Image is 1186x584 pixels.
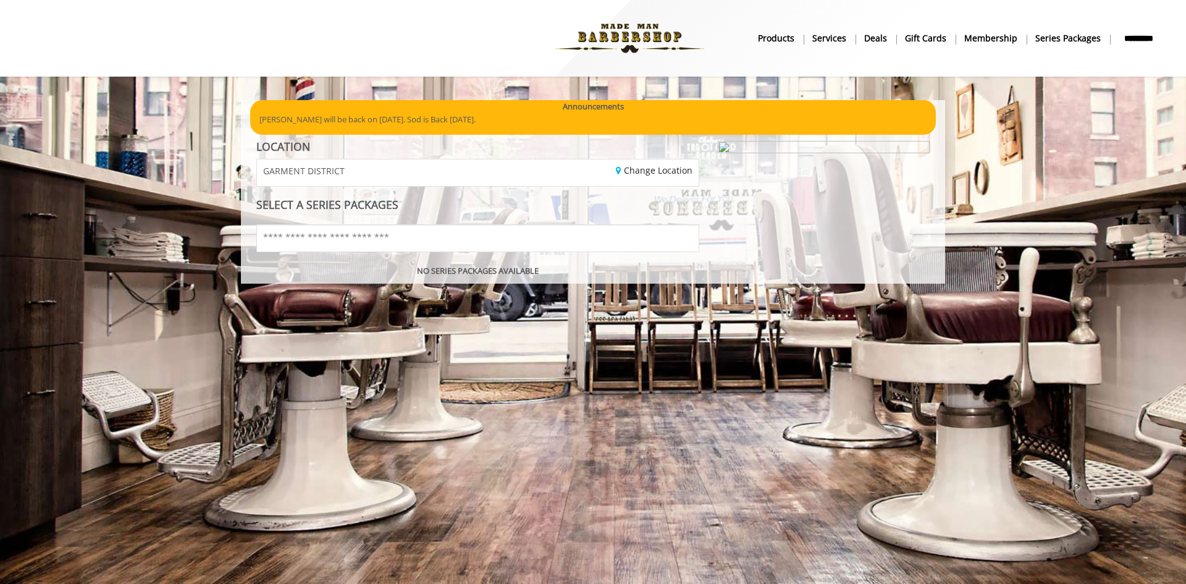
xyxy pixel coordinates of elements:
a: Gift cardsgift cards [896,29,956,47]
a: DealsDeals [856,29,896,47]
b: Series packages [1035,32,1101,45]
b: Membership [964,32,1017,45]
b: products [758,32,794,45]
a: ServicesServices [804,29,856,47]
a: Productsproducts [749,29,804,47]
b: LOCATION [256,139,310,154]
label: SELECT A SERIES PACKAGES [256,199,398,211]
b: Deals [864,32,887,45]
b: gift cards [905,32,946,45]
b: Announcements [563,100,624,113]
a: MembershipMembership [956,29,1027,47]
span: GARMENT DISTRICT [263,166,345,176]
b: NO SERIES PACKAGES AVAILABLE [417,265,539,276]
img: Made Man Barbershop logo [545,4,715,72]
b: Services [812,32,846,45]
a: Change Location [616,164,692,176]
p: [PERSON_NAME] will be back on [DATE]. Sod is Back [DATE]. [259,113,927,126]
a: Series packagesSeries packages [1027,29,1110,47]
